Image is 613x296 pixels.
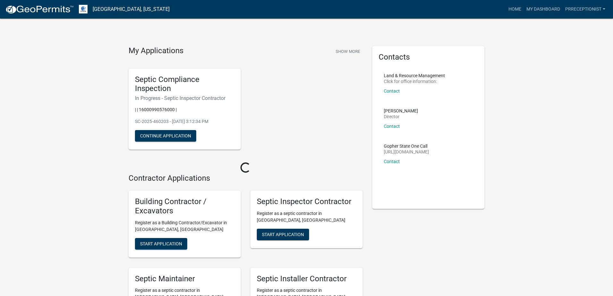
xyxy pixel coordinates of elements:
[257,229,309,240] button: Start Application
[129,174,363,183] h4: Contractor Applications
[129,46,183,56] h4: My Applications
[384,114,418,119] p: Director
[135,274,234,284] h5: Septic Maintainer
[384,109,418,113] p: [PERSON_NAME]
[93,4,170,15] a: [GEOGRAPHIC_DATA], [US_STATE]
[262,232,304,237] span: Start Application
[384,73,445,78] p: Land & Resource Management
[135,75,234,94] h5: Septic Compliance Inspection
[384,88,400,94] a: Contact
[257,210,356,224] p: Register as a septic contractor in [GEOGRAPHIC_DATA], [GEOGRAPHIC_DATA]
[135,118,234,125] p: SC-2025-460203 - [DATE] 3:12:34 PM
[384,150,429,154] p: [URL][DOMAIN_NAME]
[333,46,363,57] button: Show More
[384,124,400,129] a: Contact
[135,106,234,113] p: | | 16000990576000 |
[563,3,608,15] a: prreceptionist
[257,274,356,284] h5: Septic Installer Contractor
[79,5,88,13] img: Otter Tail County, Minnesota
[379,53,478,62] h5: Contacts
[506,3,524,15] a: Home
[257,197,356,206] h5: Septic Inspector Contractor
[135,95,234,101] h6: In Progress - Septic Inspector Contractor
[384,79,445,84] p: Click for office information:
[135,130,196,142] button: Continue Application
[135,238,187,250] button: Start Application
[135,197,234,216] h5: Building Contractor / Excavators
[384,159,400,164] a: Contact
[135,219,234,233] p: Register as a Building Contractor/Excavator in [GEOGRAPHIC_DATA], [GEOGRAPHIC_DATA]
[140,241,182,246] span: Start Application
[384,144,429,148] p: Gopher State One Call
[524,3,563,15] a: My Dashboard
